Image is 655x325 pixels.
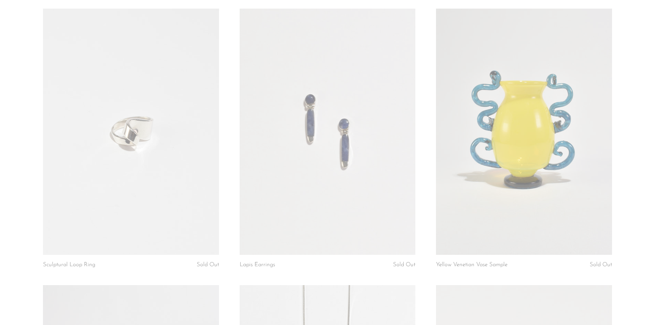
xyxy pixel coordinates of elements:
span: Sold Out [393,262,415,268]
a: Lapis Earrings [240,262,275,268]
span: Sold Out [197,262,219,268]
a: Yellow Venetian Vase Sample [436,262,507,268]
span: Sold Out [590,262,612,268]
a: Sculptural Loop Ring [43,262,95,268]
